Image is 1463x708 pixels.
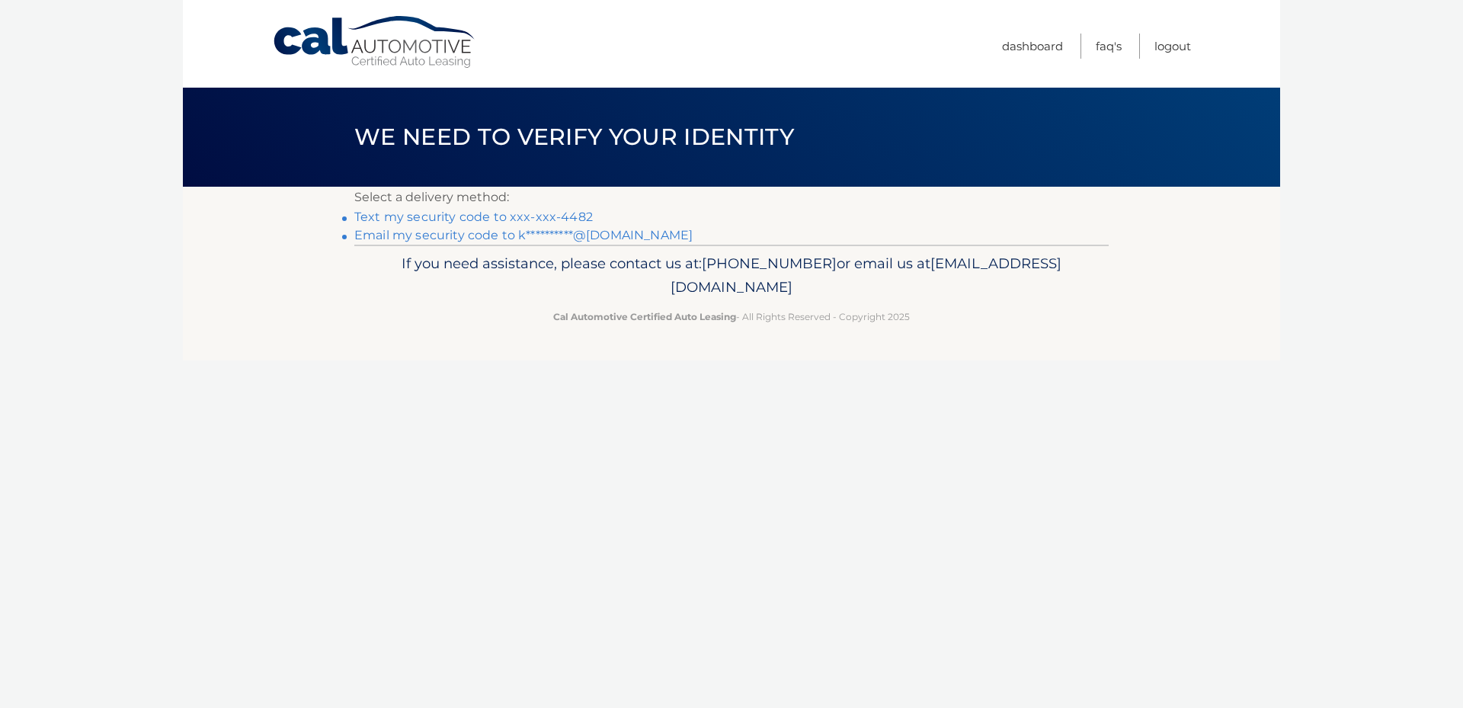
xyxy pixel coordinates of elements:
a: Dashboard [1002,34,1063,59]
span: We need to verify your identity [354,123,794,151]
p: Select a delivery method: [354,187,1109,208]
p: If you need assistance, please contact us at: or email us at [364,251,1099,300]
span: [PHONE_NUMBER] [702,255,837,272]
a: Cal Automotive [272,15,478,69]
a: Email my security code to k**********@[DOMAIN_NAME] [354,228,693,242]
a: Logout [1154,34,1191,59]
strong: Cal Automotive Certified Auto Leasing [553,311,736,322]
a: FAQ's [1096,34,1122,59]
p: - All Rights Reserved - Copyright 2025 [364,309,1099,325]
a: Text my security code to xxx-xxx-4482 [354,210,593,224]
